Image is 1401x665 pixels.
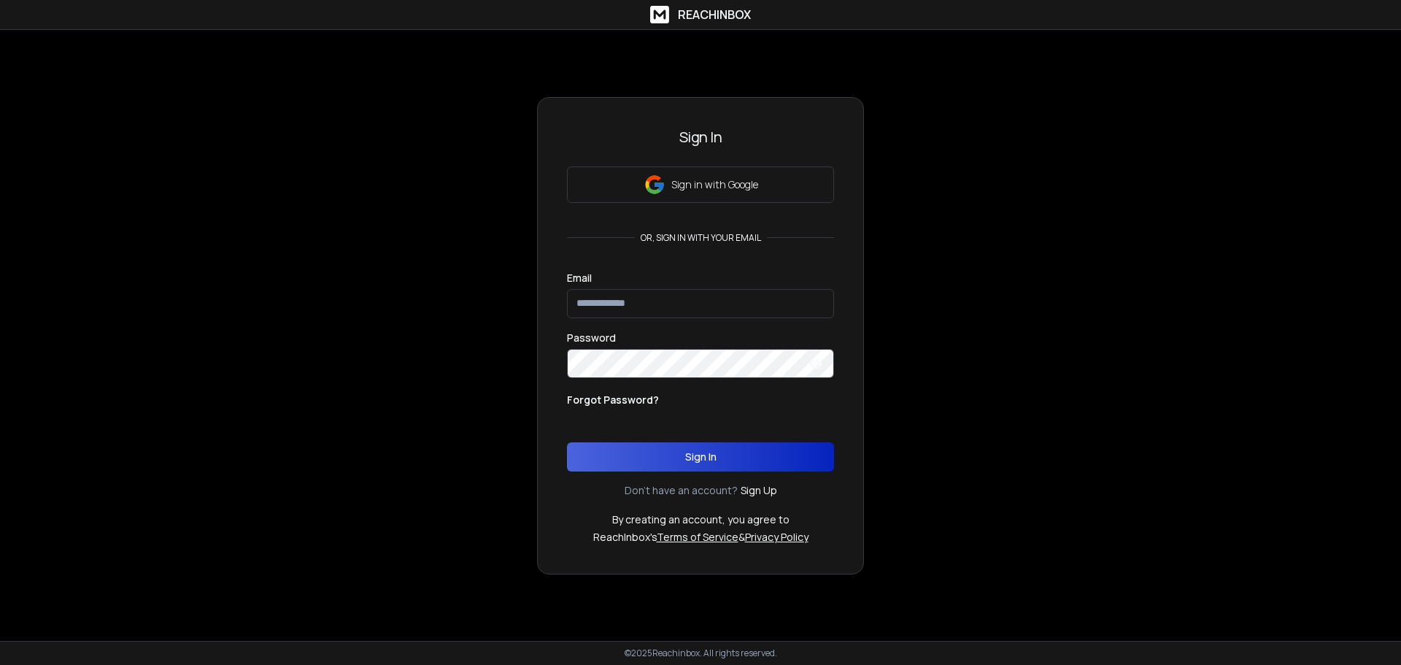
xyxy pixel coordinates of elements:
[567,442,834,472] button: Sign In
[657,530,738,544] a: Terms of Service
[625,483,738,498] p: Don't have an account?
[650,6,751,23] a: ReachInbox
[678,6,751,23] h1: ReachInbox
[635,232,767,244] p: or, sign in with your email
[625,647,777,659] p: © 2025 Reachinbox. All rights reserved.
[741,483,777,498] a: Sign Up
[745,530,808,544] a: Privacy Policy
[567,273,592,283] label: Email
[671,177,758,192] p: Sign in with Google
[612,512,790,527] p: By creating an account, you agree to
[567,333,616,343] label: Password
[567,393,659,407] p: Forgot Password?
[567,166,834,203] button: Sign in with Google
[593,530,808,545] p: ReachInbox's &
[567,127,834,147] h3: Sign In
